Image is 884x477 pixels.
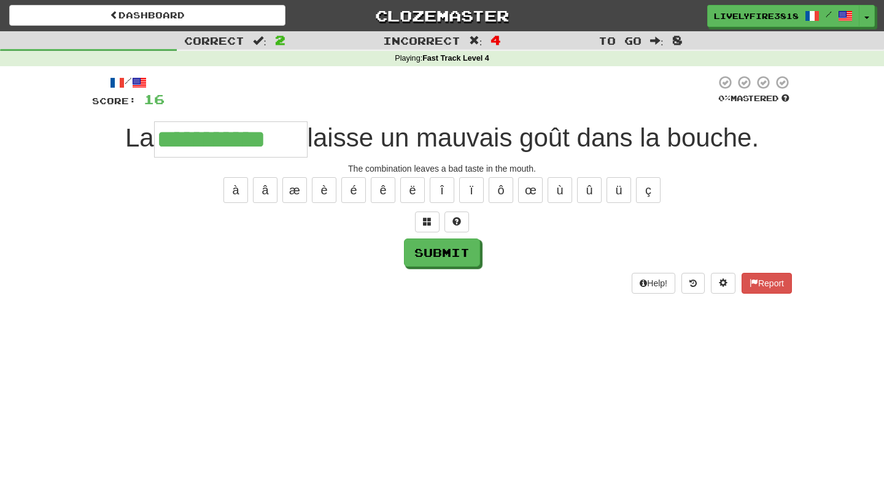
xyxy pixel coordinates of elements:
span: Correct [184,34,244,47]
button: Single letter hint - you only get 1 per sentence and score half the points! alt+h [444,212,469,232]
span: : [253,36,266,46]
button: û [577,177,602,203]
button: Report [742,273,792,294]
span: / [826,10,832,18]
a: Dashboard [9,5,285,26]
button: œ [518,177,543,203]
div: The combination leaves a bad taste in the mouth. [92,162,792,175]
button: à [223,177,248,203]
button: ç [636,177,661,203]
button: Submit [404,238,480,267]
button: Help! [632,273,675,294]
div: / [92,75,165,90]
button: ô [489,177,513,203]
span: laisse un mauvais goût dans la bouche. [308,123,759,152]
span: 4 [490,32,501,47]
span: To go [599,34,642,47]
span: Score: [92,96,136,106]
button: è [312,177,336,203]
button: Switch sentence to multiple choice alt+p [415,212,440,232]
span: 2 [275,32,285,47]
button: æ [282,177,307,203]
span: : [650,36,664,46]
button: ï [459,177,484,203]
a: Clozemaster [304,5,580,26]
span: Incorrect [383,34,460,47]
span: 8 [672,32,683,47]
span: : [469,36,483,46]
button: ù [548,177,572,203]
button: Round history (alt+y) [681,273,705,294]
button: î [430,177,454,203]
span: La [125,123,154,152]
strong: Fast Track Level 4 [422,54,489,63]
span: 0 % [718,93,731,103]
div: Mastered [716,93,792,104]
span: LivelyFire3818 [714,10,799,21]
button: ë [400,177,425,203]
a: LivelyFire3818 / [707,5,859,27]
button: â [253,177,277,203]
button: é [341,177,366,203]
button: ü [607,177,631,203]
span: 16 [144,91,165,107]
button: ê [371,177,395,203]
